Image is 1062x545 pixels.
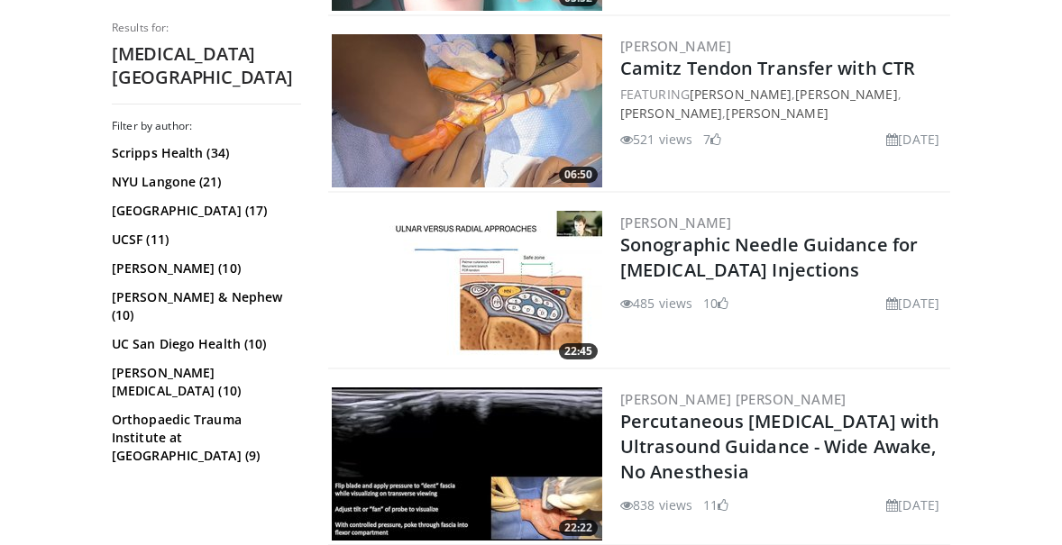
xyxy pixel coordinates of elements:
[620,495,692,514] li: 838 views
[112,173,297,191] a: NYU Langone (21)
[886,495,939,514] li: [DATE]
[559,520,598,536] span: 22:22
[726,104,828,122] a: [PERSON_NAME]
[620,390,847,408] a: [PERSON_NAME] [PERSON_NAME]
[332,211,602,364] a: 22:45
[112,42,301,89] h2: [MEDICAL_DATA][GEOGRAPHIC_DATA]
[620,37,731,55] a: [PERSON_NAME]
[559,167,598,183] span: 06:50
[112,231,297,249] a: UCSF (11)
[620,294,692,313] li: 485 views
[620,85,947,123] div: FEATURING , , ,
[620,409,939,484] a: Percutaneous [MEDICAL_DATA] with Ultrasound Guidance - Wide Awake, No Anesthesia
[332,387,602,540] img: 2e2c3164-f070-4174-973f-4291e7827284.300x170_q85_crop-smart_upscale.jpg
[112,202,297,220] a: [GEOGRAPHIC_DATA] (17)
[690,86,792,103] a: [PERSON_NAME]
[112,144,297,162] a: Scripps Health (34)
[112,411,297,465] a: Orthopaedic Trauma Institute at [GEOGRAPHIC_DATA] (9)
[795,86,897,103] a: [PERSON_NAME]
[332,387,602,540] a: 22:22
[620,213,731,232] a: [PERSON_NAME]
[620,104,722,122] a: [PERSON_NAME]
[332,211,602,364] img: 8d249c58-8f87-4004-a81c-bd5abc622eef.300x170_q85_crop-smart_upscale.jpg
[886,294,939,313] li: [DATE]
[703,495,728,514] li: 11
[559,343,598,359] span: 22:45
[112,364,297,400] a: [PERSON_NAME] [MEDICAL_DATA] (10)
[620,130,692,149] li: 521 views
[112,21,301,35] p: Results for:
[620,56,915,80] a: Camitz Tendon Transfer with CTR
[112,288,297,324] a: [PERSON_NAME] & Nephew (10)
[886,130,939,149] li: [DATE]
[703,130,721,149] li: 7
[332,34,602,187] a: 06:50
[703,294,728,313] li: 10
[112,335,297,353] a: UC San Diego Health (10)
[332,34,602,187] img: b3af8503-3011-49c3-8fdc-27a8d1a77a0b.300x170_q85_crop-smart_upscale.jpg
[620,232,918,282] a: Sonographic Needle Guidance for [MEDICAL_DATA] Injections
[112,119,301,133] h3: Filter by author:
[112,259,297,277] a: [PERSON_NAME] (10)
